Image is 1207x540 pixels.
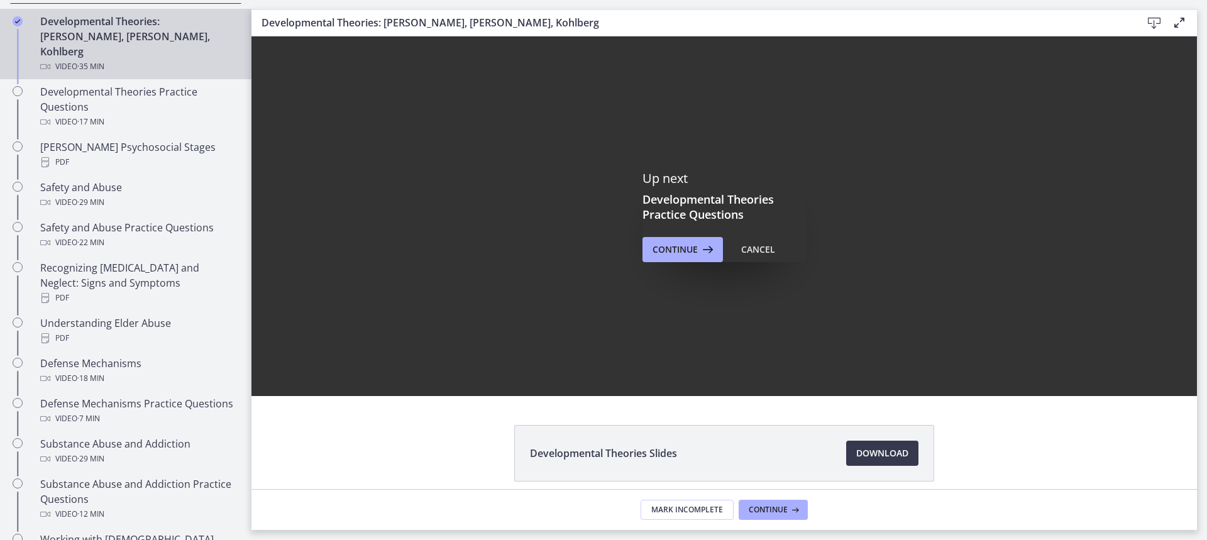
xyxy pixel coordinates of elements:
span: · 29 min [77,195,104,210]
button: Cancel [731,237,785,262]
span: · 12 min [77,507,104,522]
div: [PERSON_NAME] Psychosocial Stages [40,140,236,170]
div: Substance Abuse and Addiction [40,436,236,466]
span: Download [856,446,908,461]
h3: Developmental Theories: [PERSON_NAME], [PERSON_NAME], Kohlberg [262,15,1122,30]
button: Mark Incomplete [641,500,734,520]
div: Video [40,371,236,386]
span: Mark Incomplete [651,505,723,515]
div: Recognizing [MEDICAL_DATA] and Neglect: Signs and Symptoms [40,260,236,306]
div: Video [40,411,236,426]
div: Video [40,235,236,250]
div: Safety and Abuse Practice Questions [40,220,236,250]
div: Cancel [741,242,775,257]
span: · 18 min [77,371,104,386]
div: Developmental Theories Practice Questions [40,84,236,129]
span: Developmental Theories Slides [530,446,677,461]
div: PDF [40,155,236,170]
div: Video [40,59,236,74]
div: Video [40,114,236,129]
span: · 17 min [77,114,104,129]
div: PDF [40,331,236,346]
span: · 7 min [77,411,100,426]
span: Continue [653,242,698,257]
div: PDF [40,290,236,306]
span: · 29 min [77,451,104,466]
i: Completed [13,16,23,26]
div: Developmental Theories: [PERSON_NAME], [PERSON_NAME], Kohlberg [40,14,236,74]
div: Defense Mechanisms [40,356,236,386]
div: Substance Abuse and Addiction Practice Questions [40,477,236,522]
h3: Developmental Theories Practice Questions [642,192,806,222]
div: Defense Mechanisms Practice Questions [40,396,236,426]
div: Video [40,451,236,466]
div: Video [40,195,236,210]
a: Download [846,441,918,466]
span: · 35 min [77,59,104,74]
div: Safety and Abuse [40,180,236,210]
span: · 22 min [77,235,104,250]
button: Continue [642,237,723,262]
p: Up next [642,170,806,187]
div: Understanding Elder Abuse [40,316,236,346]
button: Continue [739,500,808,520]
div: Video [40,507,236,522]
span: Continue [749,505,788,515]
